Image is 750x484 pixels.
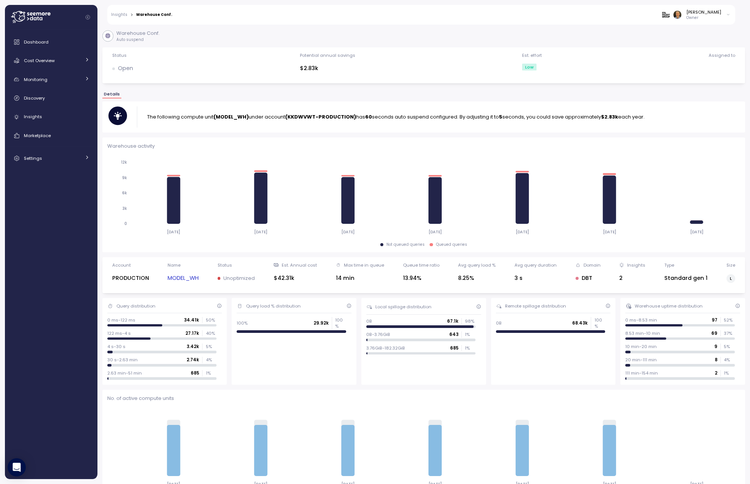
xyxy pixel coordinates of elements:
div: 3 s [515,274,557,283]
p: 1 % [465,345,475,351]
strong: 5 [499,113,502,120]
span: Dashboard [24,39,49,45]
p: 37 % [724,330,734,336]
div: Query load % distribution [246,303,301,309]
strong: $2.83k [601,113,618,120]
p: 67.1k [447,318,458,324]
div: $2.83k [300,64,355,73]
div: PRODUCTION [112,274,149,283]
p: 0 ms-122 ms [107,317,135,323]
a: Discovery [8,91,94,106]
span: Monitoring [24,77,47,83]
p: 50 % [206,317,217,323]
div: Avg query duration [515,262,557,268]
p: 111 min-154 min [625,370,658,376]
p: 100 % [595,317,605,329]
p: 1 % [465,331,475,337]
span: Details [104,92,120,96]
span: L [730,275,732,283]
p: 69 [711,330,717,336]
p: 68.43k [572,320,588,326]
p: 30 s-2.63 min [107,357,138,363]
div: Type [664,262,674,268]
strong: (KKDWVWT-PRODUCTION) [285,113,356,120]
tspan: 9k [122,175,127,180]
div: Low [522,64,537,70]
div: Query distribution [116,303,155,309]
div: Local spillage distribution [375,304,431,310]
p: 34.41k [184,317,199,323]
div: Est. Annual cost [282,262,317,268]
p: Unoptimized [223,275,255,282]
p: 9 [714,343,717,350]
p: 1 % [724,370,734,376]
tspan: [DATE] [516,230,529,234]
div: Queue time ratio [403,262,439,268]
a: Cost Overview [8,53,94,68]
span: Cost Overview [24,58,55,64]
p: Warehouse activity [107,142,155,150]
p: 2 [715,370,717,376]
p: 643 [449,331,458,337]
div: Status [112,52,127,58]
span: Discovery [24,95,45,101]
p: 2.74k [187,357,199,363]
p: No. of active compute units [107,395,740,402]
a: Marketplace [8,128,94,143]
tspan: [DATE] [341,230,355,234]
p: 100 % [335,317,346,329]
a: Settings [8,151,94,166]
p: 0B [366,318,372,324]
div: Warehouse Conf. [136,13,172,17]
div: 8.25% [458,274,496,283]
div: Max time in queue [344,262,384,268]
div: Size [726,262,735,268]
div: Warehouse uptime distribution [635,303,703,309]
div: DBT [576,274,601,283]
div: Assigned to [709,52,735,58]
p: 685 [450,345,458,351]
p: 27.17k [185,330,199,336]
p: 5 % [724,343,734,350]
p: 100% [237,320,248,326]
p: Open [118,64,133,73]
p: Auto suspend [116,37,160,42]
a: Monitoring [8,72,94,87]
p: 20 min-111 min [625,357,657,363]
p: 98 % [465,318,475,324]
p: 8.53 min-10 min [625,330,660,336]
p: 97 [712,317,717,323]
p: 5 % [206,343,217,350]
span: Settings [24,155,42,161]
tspan: [DATE] [603,230,616,234]
a: Insights [111,13,127,17]
p: 8 [715,357,717,363]
span: Insights [24,114,42,120]
button: Collapse navigation [83,14,93,20]
div: > [130,12,133,17]
tspan: [DATE] [428,230,442,234]
div: Name [168,262,180,268]
div: Standard gen 1 [664,274,708,283]
img: 67d93cc2500e54f9b338dc52.PNG [662,11,670,19]
tspan: 3k [122,206,127,211]
div: Avg query load % [458,262,496,268]
p: 4 % [724,357,734,363]
p: 0B-3.76GiB [366,331,390,337]
div: [PERSON_NAME] [686,9,721,15]
p: 122 ms-4 s [107,330,131,336]
img: ACg8ocJGXzOstUcSGpJl7WsweQqcTcXsmMI3fEIuLrbjajM8c4QeNgY=s96-c [673,11,681,19]
tspan: [DATE] [254,230,267,234]
p: 4 s-30 s [107,343,126,350]
div: $42.31k [274,274,317,283]
tspan: 0 [124,221,127,226]
strong: (MODEL_WH) [213,113,249,120]
p: 29.92k [314,320,329,326]
p: Owner [686,15,721,20]
div: 13.94% [403,274,439,283]
tspan: 12k [121,160,127,165]
p: 10 min-20 min [625,343,657,350]
p: 40 % [206,330,217,336]
div: Status [218,262,232,268]
p: 3.76GiB-182.32GiB [366,345,405,351]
